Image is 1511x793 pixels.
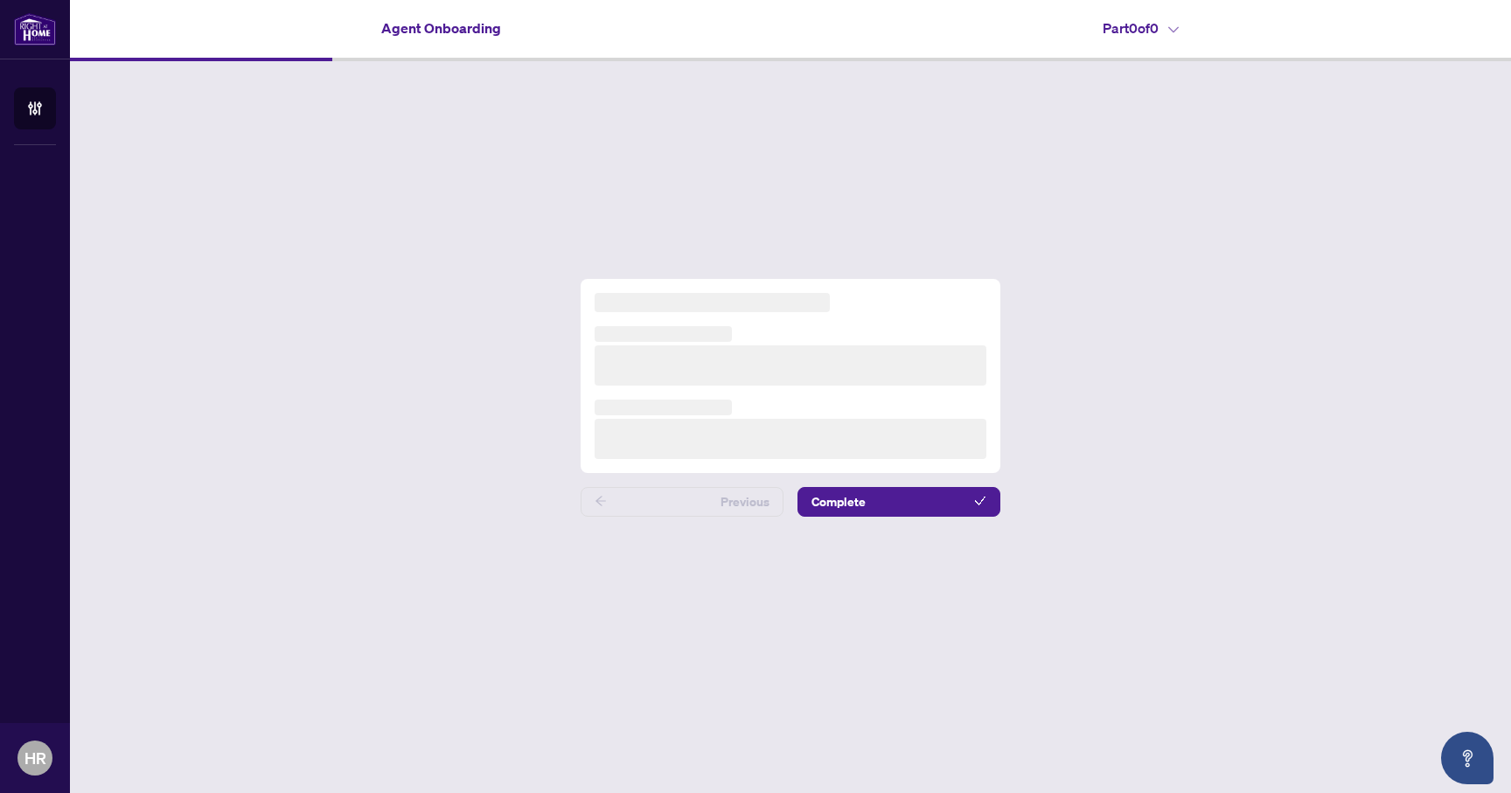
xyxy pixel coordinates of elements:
span: check [974,495,986,507]
button: Previous [581,487,783,517]
h4: Part 0 of 0 [1103,17,1179,38]
span: Complete [811,488,866,516]
h4: Agent Onboarding [381,17,501,38]
button: Complete [797,487,1000,517]
span: HR [24,746,46,770]
img: logo [14,13,56,45]
button: Open asap [1441,732,1494,784]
